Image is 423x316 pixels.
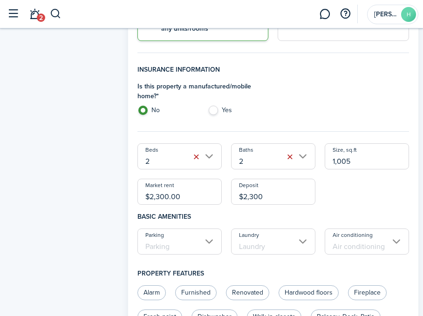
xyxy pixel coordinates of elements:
span: 2 [37,13,45,22]
label: No [137,106,198,120]
button: Open sidebar [4,5,22,23]
input: Air conditioning [325,229,409,255]
h4: Basic amenities [137,205,409,229]
h4: Insurance information [137,65,409,81]
button: Clear [284,150,297,163]
h4: Is this property a manufactured/mobile home? * [137,81,269,101]
span: Hellen [374,11,397,18]
label: Yes [208,106,269,120]
input: 0.00 [137,179,222,205]
h4: Property features [137,262,409,285]
input: 0.00 [231,179,315,205]
input: Laundry [231,229,315,255]
avatar-text: H [401,7,416,22]
button: Clear [190,150,203,163]
input: 0.00 [325,143,409,169]
a: Notifications [26,3,43,26]
label: Alarm [137,285,166,300]
label: Renovated [226,285,269,300]
input: Parking [137,229,222,255]
button: Search [50,6,61,22]
button: Open resource center [337,6,353,22]
label: Furnished [175,285,217,300]
b: This type of property does not allow to add any units/rooms [161,5,251,34]
label: Fireplace [348,285,387,300]
a: Messaging [316,3,334,26]
label: Hardwood floors [279,285,339,300]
